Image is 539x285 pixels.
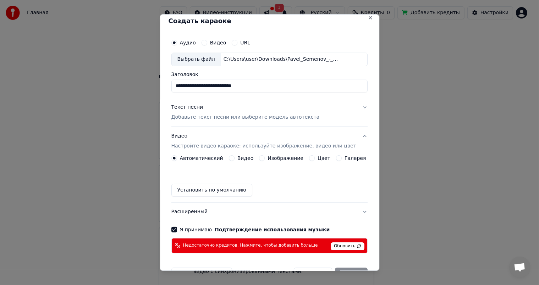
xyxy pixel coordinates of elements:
label: Изображение [268,156,304,161]
div: C:\Users\user\Downloads\Pavel_Semenov_-_Tuman_buolbut_74007065.mp3 [221,56,341,63]
p: Настройте видео караоке: используйте изображение, видео или цвет [171,142,356,150]
button: Установить по умолчанию [171,184,252,197]
div: ВидеоНастройте видео караоке: используйте изображение, видео или цвет [171,155,368,202]
label: Заголовок [171,72,368,77]
div: Выбрать файл [172,53,221,66]
label: Аудио [180,40,196,45]
label: Я принимаю [180,227,330,232]
button: Текст песниДобавьте текст песни или выберите модель автотекста [171,98,368,127]
label: Галерея [345,156,366,161]
button: Отменить [294,268,332,280]
span: Недостаточно кредитов. Нажмите, чтобы добавить больше [183,243,318,248]
h2: Создать караоке [169,18,370,24]
label: Цвет [318,156,330,161]
div: Видео [171,133,356,150]
span: Обновить [331,242,364,250]
p: Добавьте текст песни или выберите модель автотекста [171,114,320,121]
button: ВидеоНастройте видео караоке: используйте изображение, видео или цвет [171,127,368,155]
label: Видео [237,156,254,161]
label: URL [241,40,251,45]
div: Текст песни [171,104,203,111]
label: Автоматический [180,156,223,161]
label: Видео [210,40,226,45]
button: Я принимаю [215,227,330,232]
button: Расширенный [171,203,368,221]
